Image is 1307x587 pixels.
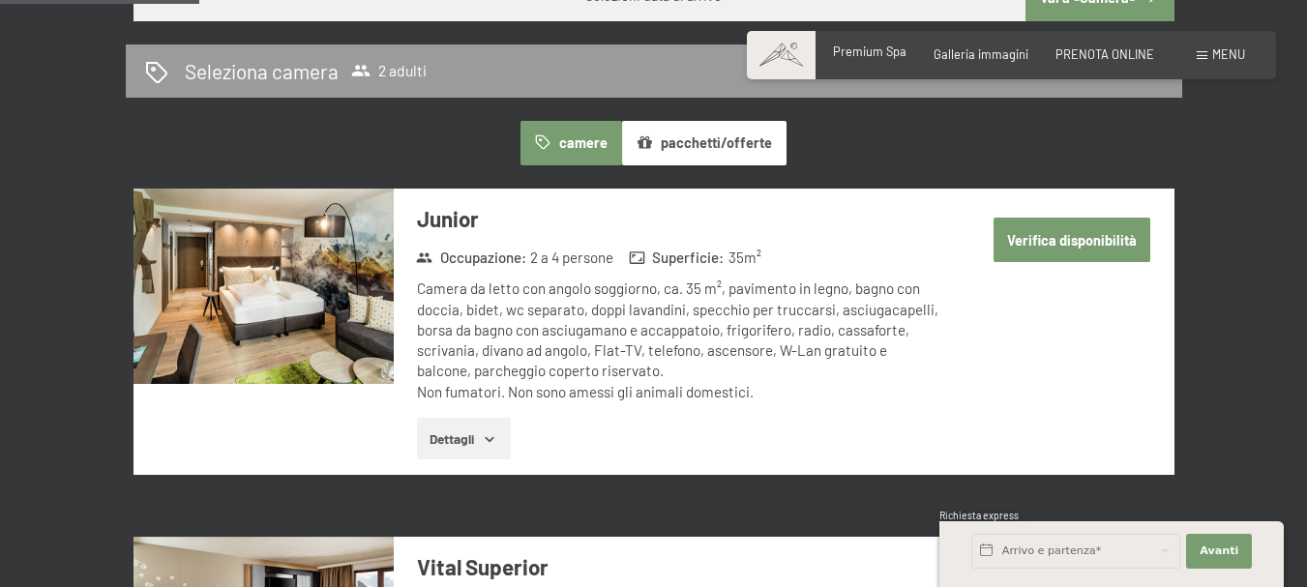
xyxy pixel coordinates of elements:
span: 2 a 4 persone [530,248,613,268]
button: camere [520,121,621,165]
strong: Superficie : [629,248,725,268]
button: pacchetti/offerte [622,121,787,165]
h3: Vital Superior [417,552,940,582]
button: Verifica disponibilità [994,218,1151,262]
div: Camera da letto con angolo soggiorno, ca. 35 m², pavimento in legno, bagno con doccia, bidet, wc ... [417,279,940,402]
img: mss_renderimg.php [134,189,394,384]
span: 35 m² [728,248,761,268]
button: Dettagli [417,418,511,460]
a: Premium Spa [833,44,906,59]
span: Menu [1212,46,1245,62]
span: 2 adulti [351,61,427,80]
h3: Junior [417,204,940,234]
a: Galleria immagini [934,46,1028,62]
a: PRENOTA ONLINE [1055,46,1154,62]
strong: Occupazione : [416,248,526,268]
span: Avanti [1200,543,1238,559]
h2: Seleziona camera [185,57,339,85]
button: Avanti [1186,534,1252,569]
span: Richiesta express [939,510,1019,521]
